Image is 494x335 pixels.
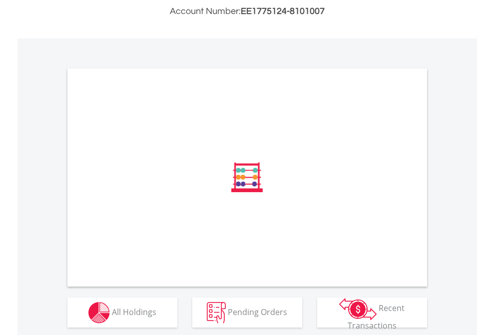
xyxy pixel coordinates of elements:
span: All Holdings [112,306,156,317]
img: transactions-zar-wht.png [339,298,377,320]
button: Pending Orders [192,298,302,328]
span: Pending Orders [228,306,287,317]
h3: Account Number: [67,4,427,18]
button: All Holdings [67,298,177,328]
button: Recent Transactions [317,298,427,328]
img: holdings-wht.png [88,302,110,324]
span: EE1775124-8101007 [241,6,325,16]
img: pending_instructions-wht.png [207,302,226,324]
